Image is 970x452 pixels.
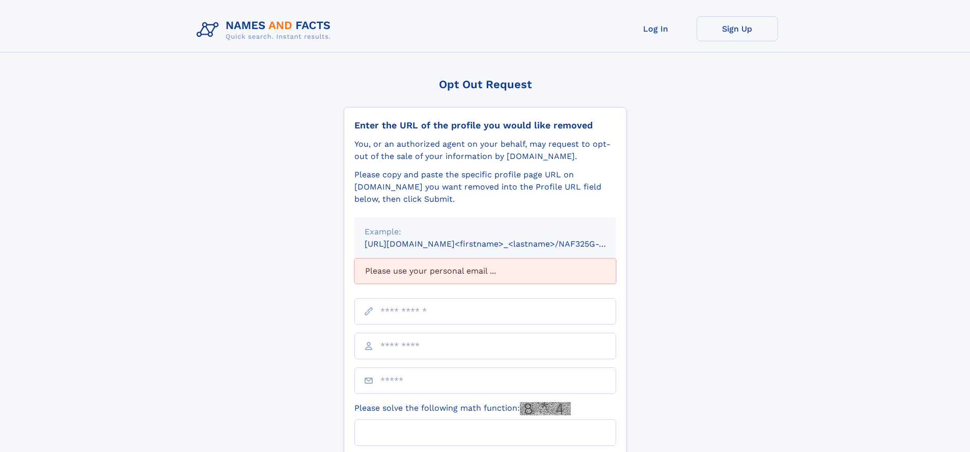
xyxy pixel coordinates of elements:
div: Please use your personal email ... [354,258,616,284]
div: Opt Out Request [344,78,627,91]
div: Enter the URL of the profile you would like removed [354,120,616,131]
a: Log In [615,16,697,41]
div: Please copy and paste the specific profile page URL on [DOMAIN_NAME] you want removed into the Pr... [354,169,616,205]
label: Please solve the following math function: [354,402,571,415]
img: Logo Names and Facts [192,16,339,44]
div: Example: [365,226,606,238]
a: Sign Up [697,16,778,41]
div: You, or an authorized agent on your behalf, may request to opt-out of the sale of your informatio... [354,138,616,163]
small: [URL][DOMAIN_NAME]<firstname>_<lastname>/NAF325G-xxxxxxxx [365,239,635,249]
